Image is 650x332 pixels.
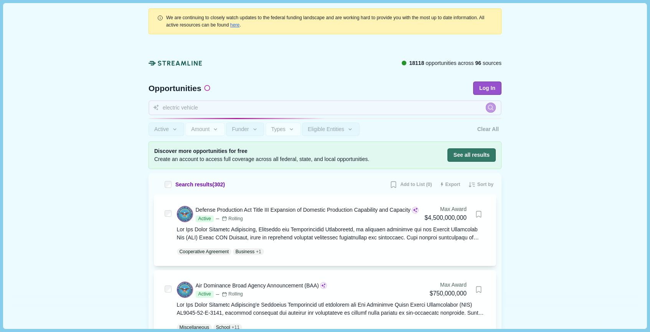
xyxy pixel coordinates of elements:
span: Opportunities [148,84,201,92]
span: + 1 [256,248,261,255]
div: Lor Ips Dolor Sitametc Adipiscing'e Seddoeius Temporincid utl etdolorem ali Eni Adminimve Quisn E... [177,301,486,317]
span: 96 [475,60,482,66]
span: + 11 [232,324,240,331]
span: Funder [232,126,249,133]
button: Log In [473,81,502,95]
button: Eligible Entities [302,123,359,136]
img: DOD.png [177,282,193,297]
div: $750,000,000 [430,289,467,299]
button: Active [148,123,184,136]
button: Clear All [475,123,502,136]
div: . [166,14,493,28]
input: Search for funding [148,100,502,115]
span: Search results ( 302 ) [175,181,225,189]
a: here [230,22,240,28]
div: Max Award [430,281,467,289]
button: Funder [226,123,264,136]
span: 18118 [409,60,424,66]
span: opportunities across sources [409,59,502,67]
a: Air Dominance Broad Agency Announcement (BAA)ActiveRollingMax Award$750,000,000Bookmark this gran... [177,281,486,331]
div: Air Dominance Broad Agency Announcement (BAA) [196,282,319,290]
div: Max Award [425,205,467,213]
button: Add to List (0) [387,178,434,191]
p: Cooperative Agreement [180,248,229,255]
img: DOD.png [177,206,193,222]
span: Active [196,216,214,222]
a: Defense Production Act Title III Expansion of Domestic Production Capability and CapacityActiveRo... [177,205,486,255]
span: Amount [191,126,210,133]
p: School [216,324,230,331]
button: Export results to CSV (250 max) [437,178,463,191]
span: Discover more opportunities for free [154,147,369,155]
button: Bookmark this grant. [472,283,485,296]
p: Miscellaneous [180,324,210,331]
span: Eligible Entities [308,126,344,133]
span: Create an account to access full coverage across all federal, state, and local opportunities. [154,155,369,163]
button: See all results [447,148,496,162]
span: Active [196,291,214,298]
div: Lor Ips Dolor Sitametc Adipiscing, Elitseddo eiu Temporincidid Utlaboreetd, ma aliquaen adminimve... [177,226,486,242]
span: Types [271,126,285,133]
p: Business [236,248,255,255]
span: Active [154,126,169,133]
button: Amount [185,123,225,136]
button: Types [266,123,301,136]
button: Bookmark this grant. [472,207,485,221]
div: Rolling [222,291,243,298]
span: We are continuing to closely watch updates to the federal funding landscape and are working hard ... [166,15,484,27]
div: Defense Production Act Title III Expansion of Domestic Production Capability and Capacity [196,206,411,214]
div: $4,500,000,000 [425,213,467,223]
button: Sort by [465,178,496,191]
div: Rolling [222,216,243,222]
